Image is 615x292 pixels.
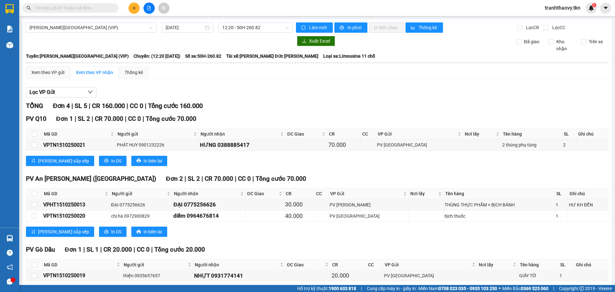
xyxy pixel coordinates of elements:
[287,130,321,138] span: ĐC Giao
[592,3,596,7] sup: 1
[29,88,55,96] span: Lọc VP Gửi
[600,3,611,14] button: caret-down
[8,29,13,34] span: environment
[6,235,13,242] img: warehouse-icon
[569,201,607,208] div: HƯ KH ĐỀN
[334,22,367,33] button: printerIn phơi
[31,229,36,235] span: sort-ascending
[42,139,116,151] td: VPTN1510250021
[568,188,608,199] th: Ghi chú
[479,261,512,268] span: Nơi lấy
[27,6,31,10] span: search
[131,227,167,237] button: printerIn biên lai
[366,260,383,270] th: CC
[332,271,365,280] div: 20.000
[499,287,501,290] span: ⚪️
[377,141,462,148] div: PV [GEOGRAPHIC_DATA]
[151,246,153,253] span: |
[185,53,221,60] span: Số xe: 50H-260.82
[112,190,166,197] span: Người gửi
[252,175,254,182] span: |
[331,260,366,270] th: CR
[560,272,573,279] div: 1
[134,246,135,253] span: |
[130,102,143,110] span: CC 0
[83,246,85,253] span: |
[128,115,141,122] span: CC 0
[588,5,594,11] img: icon-new-feature
[146,115,196,122] span: Tổng cước 70.000
[384,272,476,279] div: PV [GEOGRAPHIC_DATA]
[124,261,186,268] span: Người gửi
[328,140,359,149] div: 70.000
[137,246,150,253] span: CC 0
[556,201,567,208] div: 1
[540,4,586,12] span: tranhthaovy.tkn
[201,175,203,182] span: |
[195,261,279,268] span: Người nhận
[78,115,90,122] span: SL 2
[247,190,277,197] span: ĐC Giao
[445,213,553,220] div: bịch thuốc
[26,102,43,110] span: TỔNG
[555,188,568,199] th: SL
[118,130,192,138] span: Người gửi
[465,130,495,138] span: Nơi lấy
[136,229,141,235] span: printer
[287,261,324,268] span: ĐC Giao
[519,272,557,279] div: GIẤY TỜ
[166,175,183,182] span: Đơn 2
[501,129,562,139] th: Tên hàng
[553,285,554,292] span: |
[329,286,356,291] strong: 1900 633 818
[26,156,94,166] button: sort-ascending[PERSON_NAME] sắp xếp
[100,246,102,253] span: |
[330,213,407,220] div: PV [GEOGRAPHIC_DATA]
[26,175,156,182] span: PV An [PERSON_NAME] ([GEOGRAPHIC_DATA])
[166,24,204,31] input: 15/10/2025
[439,286,497,291] strong: 0708 023 035 - 0935 103 250
[127,102,128,110] span: |
[134,53,180,60] span: Chuyến: (12:20 [DATE])
[143,115,144,122] span: |
[99,156,127,166] button: printerIn DS
[579,286,584,291] span: copyright
[44,130,109,138] span: Mã GD
[35,4,111,12] input: Tìm tên, số ĐT hoặc mã đơn
[559,260,574,270] th: SL
[43,201,109,209] div: VPHT1510250013
[444,188,555,199] th: Tên hàng
[75,115,76,122] span: |
[593,3,595,7] span: 1
[145,102,146,110] span: |
[42,199,110,210] td: VPHT1510250013
[42,270,122,281] td: VPTN1510250019
[361,129,376,139] th: CC
[26,246,55,253] span: PV Gò Dầu
[143,157,162,164] span: In biên lai
[419,24,438,31] span: Thống kê
[406,22,443,33] button: bar-chartThống kê
[86,246,99,253] span: SL 1
[586,38,605,45] span: Trên xe
[256,175,306,182] span: Tổng cước 70.000
[111,228,121,235] span: In DS
[147,6,151,10] span: file-add
[99,227,127,237] button: printerIn DS
[285,212,313,221] div: 40.000
[128,3,140,14] button: plus
[104,229,109,235] span: printer
[7,279,13,285] span: message
[410,190,437,197] span: Nơi lấy
[26,227,94,237] button: sort-ascending[PERSON_NAME] sắp xếp
[7,264,13,270] span: notification
[521,286,548,291] strong: 0369 525 060
[367,285,417,292] span: Cung cấp máy in - giấy in:
[222,23,289,32] span: 12:20 - 50H-260.82
[44,261,115,268] span: Mã GD
[75,102,87,110] span: SL 5
[361,285,362,292] span: |
[111,201,171,208] div: ĐẠI 0775256626
[577,129,608,139] th: Ghi chú
[563,141,575,148] div: 2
